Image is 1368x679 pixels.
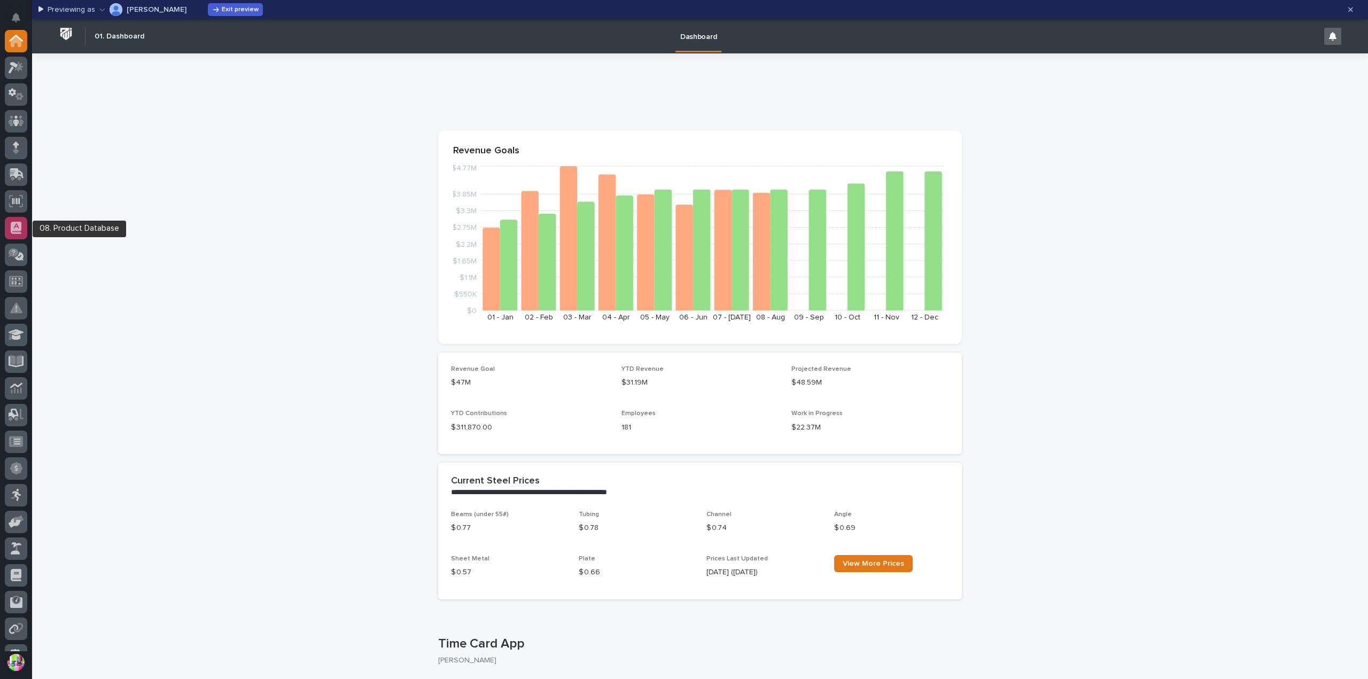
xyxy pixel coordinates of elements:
[95,257,116,266] span: [DATE]
[77,135,136,145] span: Onboarding Call
[843,560,904,567] span: View More Prices
[56,24,76,44] img: Workspace Logo
[438,636,958,652] p: Time Card App
[602,314,630,321] text: 04 - Apr
[11,218,28,236] img: Brittany
[5,651,27,674] button: users-avatar
[452,191,477,198] tspan: $3.85M
[75,281,129,290] a: Powered byPylon
[679,314,708,321] text: 06 - Jun
[438,656,953,665] p: [PERSON_NAME]
[834,511,852,518] span: Angle
[525,314,553,321] text: 02 - Feb
[6,130,63,150] a: 📖Help Docs
[451,556,489,562] span: Sheet Metal
[48,176,147,184] div: We're available if you need us!
[222,6,259,13] span: Exit preview
[621,422,779,433] p: 181
[579,522,694,534] p: $ 0.78
[11,42,195,59] p: Welcome 👋
[13,13,27,30] div: Notifications
[579,567,694,578] p: $ 0.66
[451,567,566,578] p: $ 0.57
[208,3,263,16] button: Exit preview
[63,130,141,150] a: 🔗Onboarding Call
[621,366,664,372] span: YTD Revenue
[579,556,595,562] span: Plate
[11,59,195,76] p: How can we help?
[21,258,30,267] img: 1736555164131-43832dd5-751b-4058-ba23-39d91318e5a0
[11,165,30,184] img: 1736555164131-43832dd5-751b-4058-ba23-39d91318e5a0
[166,200,195,213] button: See all
[456,240,477,248] tspan: $2.2M
[11,247,28,264] img: Brittany Wendell
[48,5,95,14] p: Previewing as
[11,202,72,210] div: Past conversations
[110,3,122,16] img: Spenser Yoder
[680,19,717,42] p: Dashboard
[621,410,656,417] span: Employees
[452,224,477,231] tspan: $2.75M
[21,135,58,145] span: Help Docs
[467,307,477,315] tspan: $0
[453,257,477,264] tspan: $1.65M
[675,19,721,51] a: Dashboard
[127,6,186,13] p: [PERSON_NAME]
[106,282,129,290] span: Pylon
[874,314,899,321] text: 11 - Nov
[99,1,186,18] button: Spenser Yoder[PERSON_NAME]
[834,522,949,534] p: $ 0.69
[456,207,477,215] tspan: $3.3M
[182,168,195,181] button: Start new chat
[451,410,507,417] span: YTD Contributions
[579,511,599,518] span: Tubing
[451,422,609,433] p: $ 311,870.00
[11,136,19,144] div: 📖
[713,314,751,321] text: 07 - [DATE]
[794,314,824,321] text: 09 - Sep
[451,522,566,534] p: $ 0.77
[640,314,670,321] text: 05 - May
[460,274,477,281] tspan: $1.1M
[706,522,821,534] p: $ 0.74
[5,6,27,29] button: Notifications
[706,567,821,578] p: [DATE] ([DATE])
[33,257,87,266] span: [PERSON_NAME]
[791,366,851,372] span: Projected Revenue
[452,165,477,172] tspan: $4.77M
[791,377,949,388] p: $48.59M
[451,475,540,487] h2: Current Steel Prices
[451,511,509,518] span: Beams (under 55#)
[791,422,949,433] p: $22.37M
[89,257,92,266] span: •
[48,165,175,176] div: Start new chat
[451,377,609,388] p: $47M
[453,145,947,157] p: Revenue Goals
[95,32,144,41] h2: 01. Dashboard
[21,229,30,238] img: 1736555164131-43832dd5-751b-4058-ba23-39d91318e5a0
[22,165,42,184] img: 4614488137333_bcb353cd0bb836b1afe7_72.png
[834,555,913,572] a: View More Prices
[911,314,938,321] text: 12 - Dec
[89,229,92,237] span: •
[33,229,87,237] span: [PERSON_NAME]
[756,314,785,321] text: 08 - Aug
[11,10,32,32] img: Stacker
[451,366,495,372] span: Revenue Goal
[95,229,116,237] span: [DATE]
[563,314,592,321] text: 03 - Mar
[706,511,732,518] span: Channel
[487,314,514,321] text: 01 - Jan
[67,136,75,144] div: 🔗
[621,377,779,388] p: $31.19M
[454,290,477,298] tspan: $550K
[706,556,768,562] span: Prices Last Updated
[835,314,860,321] text: 10 - Oct
[791,410,843,417] span: Work in Progress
